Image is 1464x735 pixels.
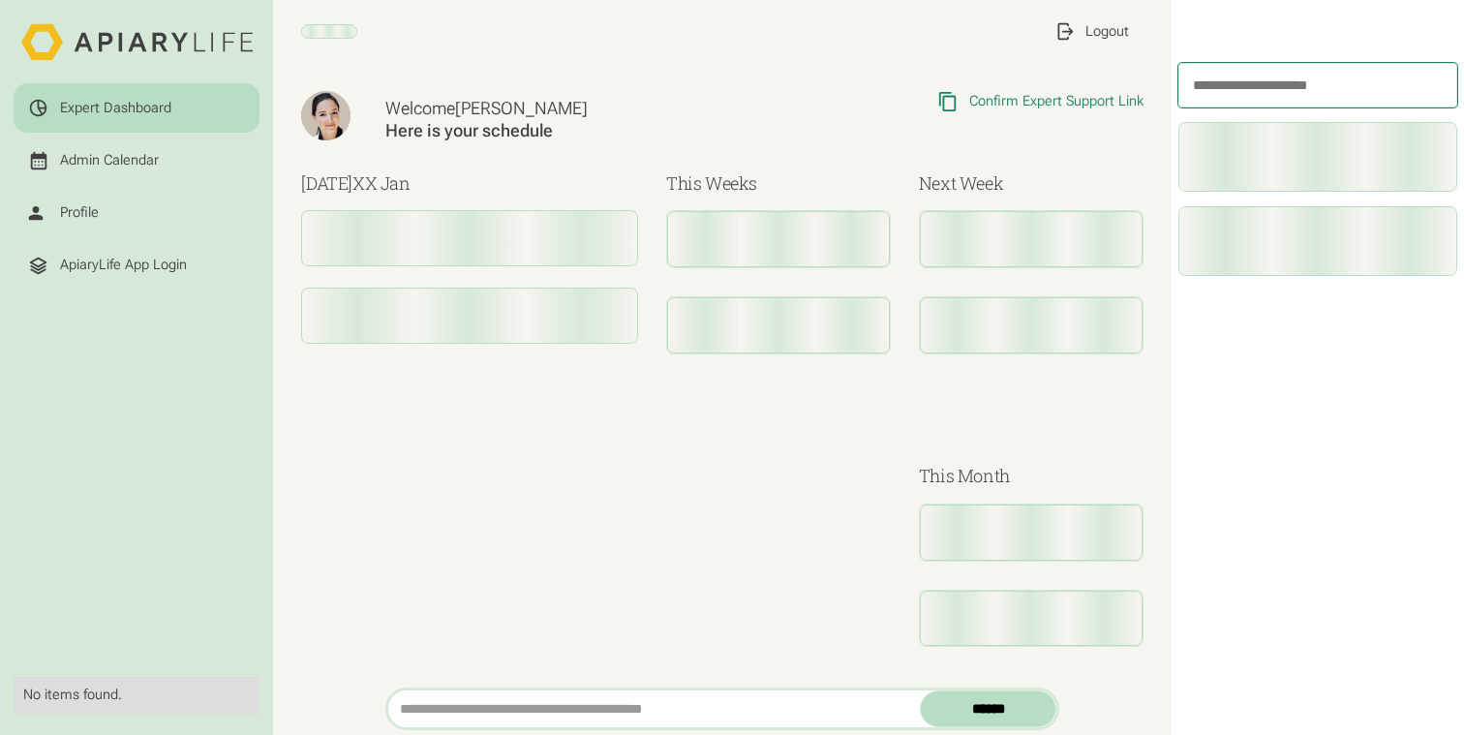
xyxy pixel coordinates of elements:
[23,687,250,704] div: No items found.
[1040,7,1144,56] a: Logout
[385,98,761,120] div: Welcome
[969,93,1144,110] div: Confirm Expert Support Link
[301,170,638,197] h3: [DATE]
[60,204,99,222] div: Profile
[919,170,1144,197] h3: Next Week
[14,189,259,238] a: Profile
[14,83,259,133] a: Expert Dashboard
[60,100,171,117] div: Expert Dashboard
[60,152,159,169] div: Admin Calendar
[385,120,761,142] div: Here is your schedule
[60,257,187,274] div: ApiaryLife App Login
[14,137,259,186] a: Admin Calendar
[1085,23,1129,41] div: Logout
[14,241,259,291] a: ApiaryLife App Login
[666,170,891,197] h3: This Weeks
[919,463,1144,489] h3: This Month
[455,98,588,118] span: [PERSON_NAME]
[352,171,411,195] span: XX Jan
